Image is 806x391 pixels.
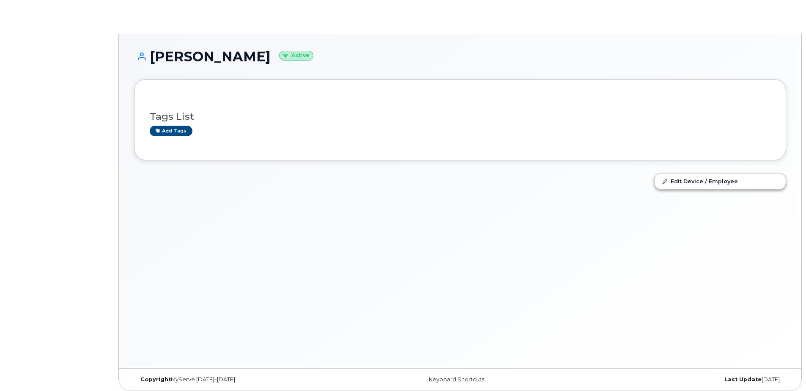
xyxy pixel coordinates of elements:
a: Add tags [150,126,192,136]
h1: [PERSON_NAME] [134,49,786,64]
strong: Copyright [140,376,171,383]
h3: Tags List [150,111,770,122]
div: [DATE] [569,376,786,383]
small: Active [279,51,313,61]
div: MyServe [DATE]–[DATE] [134,376,351,383]
a: Edit Device / Employee [655,173,786,189]
strong: Last Update [724,376,762,383]
a: Keyboard Shortcuts [429,376,484,383]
